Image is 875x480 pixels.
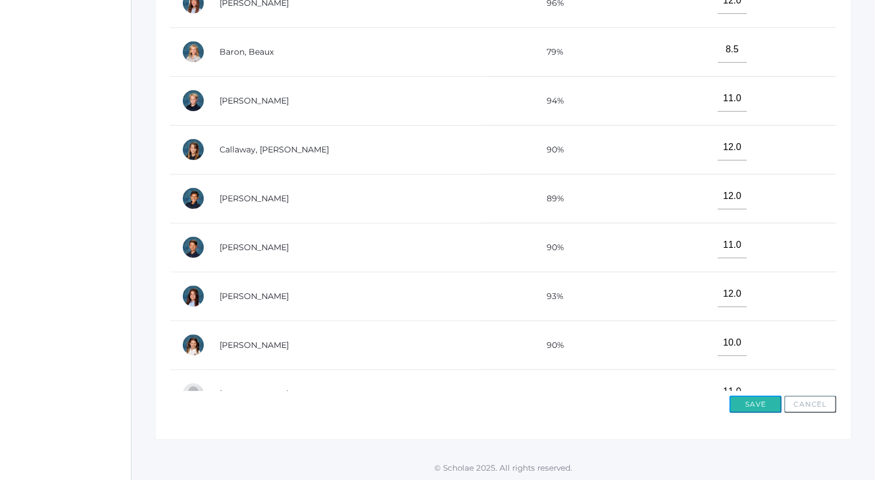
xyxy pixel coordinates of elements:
div: Kennedy Callaway [182,138,205,161]
td: 90% [483,223,619,272]
td: 93% [483,272,619,321]
a: Baron, Beaux [219,47,274,57]
td: 89% [483,174,619,223]
div: Pauline Harris [182,382,205,406]
a: [PERSON_NAME] [219,389,289,399]
a: [PERSON_NAME] [219,340,289,350]
div: Gunnar Carey [182,187,205,210]
td: 94% [483,76,619,125]
div: Ceylee Ekdahl [182,333,205,357]
td: 90% [483,321,619,369]
div: Elliot Burke [182,89,205,112]
td: 79% [483,27,619,76]
a: Callaway, [PERSON_NAME] [219,144,329,155]
p: © Scholae 2025. All rights reserved. [132,462,875,474]
a: [PERSON_NAME] [219,193,289,204]
button: Cancel [784,396,837,413]
div: Kadyn Ehrlich [182,285,205,308]
div: Beaux Baron [182,40,205,63]
td: 73% [483,369,619,418]
a: [PERSON_NAME] [219,95,289,106]
button: Save [729,396,782,413]
div: Levi Dailey-Langin [182,236,205,259]
a: [PERSON_NAME] [219,291,289,301]
a: [PERSON_NAME] [219,242,289,253]
td: 90% [483,125,619,174]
